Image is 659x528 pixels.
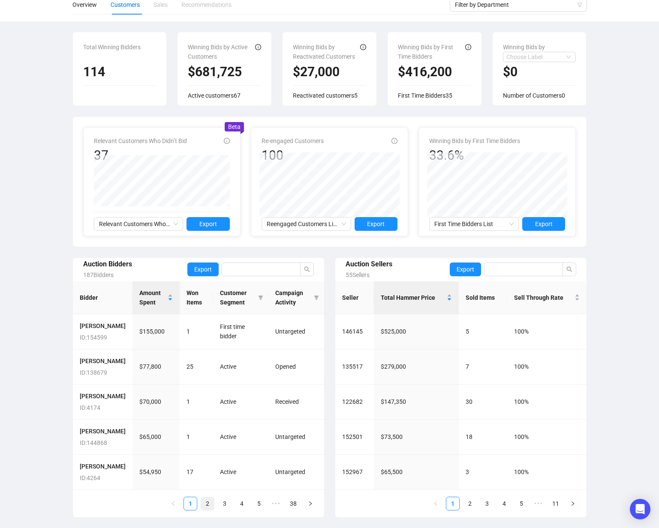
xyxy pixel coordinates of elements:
[99,218,178,230] span: Relevant Customers Who Didn’t Bid
[507,314,586,349] td: 100%
[268,385,324,420] td: Received
[549,497,563,510] li: 11
[184,497,197,510] a: 1
[507,349,586,385] td: 100%
[83,271,114,278] span: 187 Bidders
[630,499,650,519] div: Open Intercom Messenger
[335,420,374,455] td: 152501
[224,138,230,144] span: info-circle
[262,147,324,164] div: 100
[235,497,249,510] li: 4
[256,286,265,309] span: filter
[275,288,310,307] span: Campaign Activity
[201,497,214,510] li: 2
[184,497,197,510] li: 1
[80,404,100,411] span: ID: 4174
[457,265,474,274] span: Export
[433,501,438,506] span: left
[566,266,572,272] span: search
[94,147,187,164] div: 37
[360,44,366,50] span: info-circle
[459,349,507,385] td: 7
[139,288,166,307] span: Amount Spent
[459,314,507,349] td: 5
[194,265,212,274] span: Export
[180,314,213,349] td: 1
[335,314,374,349] td: 146145
[132,420,180,455] td: $65,000
[213,385,268,420] td: Active
[80,474,100,481] span: ID: 4264
[80,334,107,341] span: ID: 154599
[429,137,520,144] span: Winning Bids by First Time Bidders
[132,349,180,385] td: $77,800
[268,455,324,490] td: Untargeted
[446,497,459,510] a: 1
[94,137,187,144] span: Relevant Customers Who Didn’t Bid
[515,497,528,510] a: 5
[132,314,180,349] td: $155,000
[374,349,459,385] td: $279,000
[503,92,565,99] span: Number of Customers 0
[304,497,317,510] button: right
[80,439,107,446] span: ID: 144868
[463,497,477,510] li: 2
[532,497,545,510] li: Next 5 Pages
[293,64,366,80] h2: $27,000
[374,455,459,490] td: $65,500
[374,281,459,314] th: Total Hammer Price
[459,455,507,490] td: 3
[367,219,385,229] span: Export
[252,497,266,510] li: 5
[515,497,528,510] li: 5
[503,64,576,80] h2: $0
[199,219,217,229] span: Export
[80,356,126,366] h4: [PERSON_NAME]
[304,497,317,510] li: Next Page
[335,385,374,420] td: 122682
[522,217,565,231] button: Export
[255,44,261,50] span: info-circle
[463,497,476,510] a: 2
[381,293,445,302] span: Total Hammer Price
[398,42,465,59] div: Winning Bids by First Time Bidders
[346,259,450,269] div: Auction Sellers
[459,385,507,420] td: 30
[507,420,586,455] td: 100%
[187,263,219,276] button: Export
[507,455,586,490] td: 100%
[201,497,214,510] a: 2
[308,501,313,506] span: right
[429,497,442,510] li: Previous Page
[180,420,213,455] td: 1
[166,497,180,510] button: left
[188,92,241,99] span: Active customers 67
[213,420,268,455] td: Active
[429,147,520,164] div: 33.6%
[80,321,126,331] h4: [PERSON_NAME]
[481,497,493,510] a: 3
[187,217,229,231] button: Export
[507,385,586,420] td: 100%
[335,349,374,385] td: 135517
[532,497,545,510] span: •••
[459,281,507,314] th: Sold Items
[570,501,575,506] span: right
[286,497,300,510] li: 38
[220,288,255,307] span: Customer Segment
[213,314,268,349] td: First time bidder
[228,123,241,130] span: Beta
[132,385,180,420] td: $70,000
[304,266,310,272] span: search
[293,92,358,99] span: Reactivated customers 5
[391,138,397,144] span: info-circle
[218,497,232,510] li: 3
[83,259,187,269] div: Auction Bidders
[80,369,107,376] span: ID: 138679
[374,385,459,420] td: $147,350
[268,420,324,455] td: Untargeted
[218,497,231,510] a: 3
[269,497,283,510] li: Next 5 Pages
[398,64,471,80] h2: $416,200
[166,497,180,510] li: Previous Page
